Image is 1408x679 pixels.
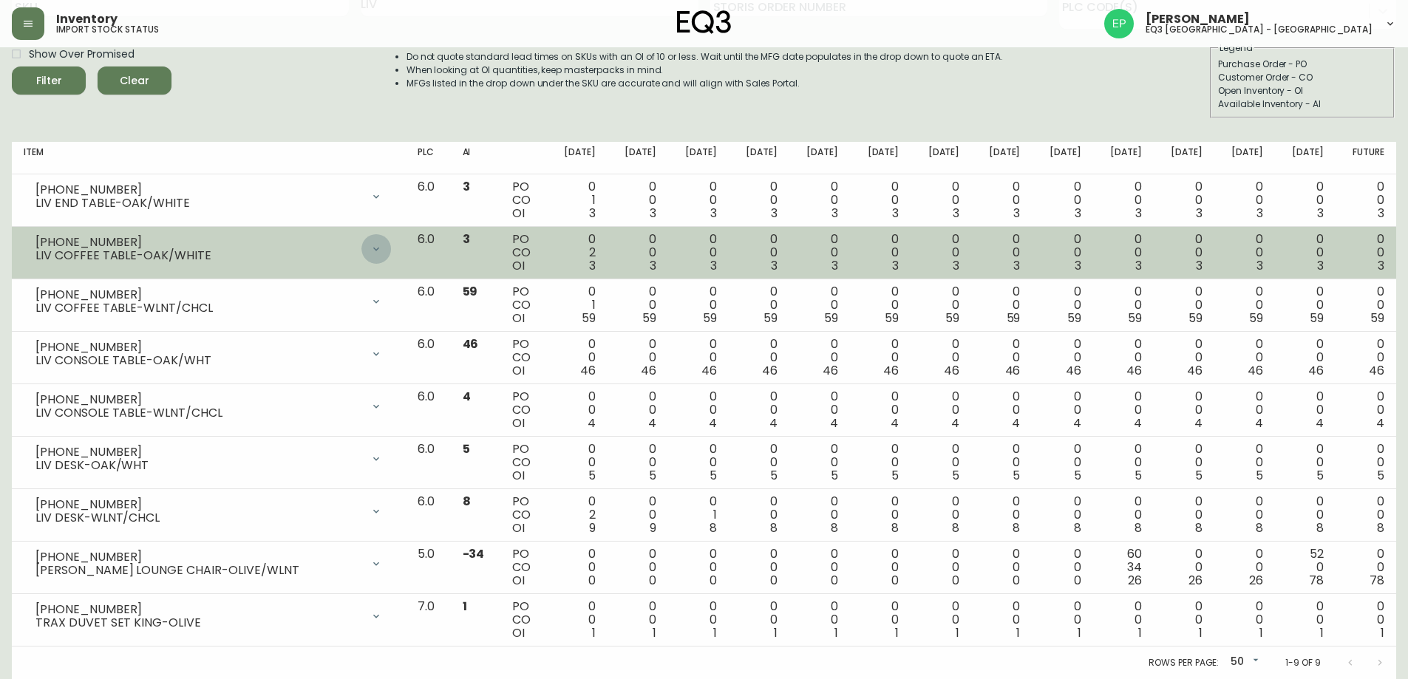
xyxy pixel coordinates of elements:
div: 0 0 [1105,233,1142,273]
div: 0 0 [619,390,656,430]
div: 0 0 [801,443,838,482]
div: Open Inventory - OI [1218,84,1387,98]
span: 46 [1187,362,1203,379]
th: [DATE] [1154,142,1214,174]
span: 4 [830,414,838,431]
span: Clear [109,72,160,90]
div: LIV CONSOLE TABLE-OAK/WHT [35,354,361,367]
div: 0 0 [922,338,959,378]
span: 4 [1012,414,1020,431]
div: 0 0 [862,338,899,378]
span: 5 [710,467,717,484]
div: [PHONE_NUMBER]LIV COFFEE TABLE-WLNT/CHCL [24,285,394,318]
div: 0 0 [1287,180,1324,220]
div: [PHONE_NUMBER] [35,550,361,564]
div: 0 0 [1287,233,1324,273]
span: 5 [649,467,656,484]
span: 46 [883,362,899,379]
div: 0 0 [1044,390,1081,430]
span: 8 [831,519,838,536]
div: 0 0 [559,443,596,482]
button: Filter [12,66,86,95]
div: [PHONE_NUMBER]LIV DESK-OAK/WHT [24,443,394,475]
div: 0 0 [741,338,778,378]
div: 0 0 [1287,495,1324,535]
div: 0 0 [922,547,959,587]
span: 4 [1073,414,1081,431]
th: [DATE] [1093,142,1154,174]
div: [PHONE_NUMBER]LIV COFFEE TABLE-OAK/WHITE [24,233,394,265]
div: 0 0 [1044,233,1081,273]
span: 3 [463,231,470,248]
div: 0 0 [862,390,899,430]
span: 59 [1067,310,1081,327]
span: 3 [1196,205,1203,222]
span: 59 [703,310,717,327]
span: 9 [650,519,656,536]
th: [DATE] [1275,142,1336,174]
th: Item [12,142,406,174]
span: 3 [1256,205,1263,222]
div: 0 0 [741,285,778,325]
div: 0 0 [1166,443,1203,482]
span: 59 [945,310,959,327]
span: Show Over Promised [29,47,135,62]
span: 4 [1316,414,1324,431]
div: 0 0 [680,390,717,430]
span: 4 [1255,414,1263,431]
span: 3 [710,257,717,274]
div: LIV COFFEE TABLE-OAK/WHITE [35,249,361,262]
div: 0 0 [1105,338,1142,378]
div: 0 0 [1287,285,1324,325]
div: [PHONE_NUMBER]LIV DESK-WLNT/CHCL [24,495,394,528]
div: LIV DESK-WLNT/CHCL [35,511,361,525]
div: [PHONE_NUMBER]LIV CONSOLE TABLE-OAK/WHT [24,338,394,370]
div: 0 0 [801,495,838,535]
th: PLC [406,142,450,174]
span: OI [512,362,525,379]
th: [DATE] [789,142,850,174]
span: 8 [891,519,899,536]
div: 0 2 [559,495,596,535]
div: PO CO [512,233,534,273]
span: [PERSON_NAME] [1146,13,1250,25]
span: 4 [891,414,899,431]
span: 8 [1256,519,1263,536]
span: 3 [953,257,959,274]
span: 3 [1317,257,1324,274]
div: [PHONE_NUMBER] [35,393,361,406]
div: 0 0 [1287,390,1324,430]
div: [PHONE_NUMBER] [35,236,361,249]
div: PO CO [512,338,534,378]
div: 0 0 [983,285,1020,325]
span: 3 [1196,257,1203,274]
div: 0 0 [619,180,656,220]
span: 59 [582,310,596,327]
span: OI [512,257,525,274]
div: 0 0 [741,443,778,482]
span: 46 [1248,362,1263,379]
th: Future [1336,142,1396,174]
span: 4 [769,414,778,431]
div: 0 0 [801,180,838,220]
span: OI [512,519,525,536]
div: 0 0 [1166,233,1203,273]
h5: import stock status [56,25,159,34]
span: 3 [589,205,596,222]
span: 5 [1377,467,1384,484]
div: [PERSON_NAME] LOUNGE CHAIR-OLIVE/WLNT [35,564,361,577]
span: OI [512,414,525,431]
div: 0 0 [922,443,959,482]
td: 6.0 [406,332,450,384]
span: -34 [463,545,485,562]
div: [PHONE_NUMBER] [35,288,361,301]
div: Available Inventory - AI [1218,98,1387,111]
span: 3 [771,205,778,222]
div: 0 0 [1105,495,1142,535]
span: 3 [1075,205,1081,222]
div: LIV END TABLE-OAK/WHITE [35,197,361,210]
span: 5 [1256,467,1263,484]
div: [PHONE_NUMBER] [35,603,361,616]
div: 0 0 [1347,390,1384,430]
div: 0 0 [1166,338,1203,378]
